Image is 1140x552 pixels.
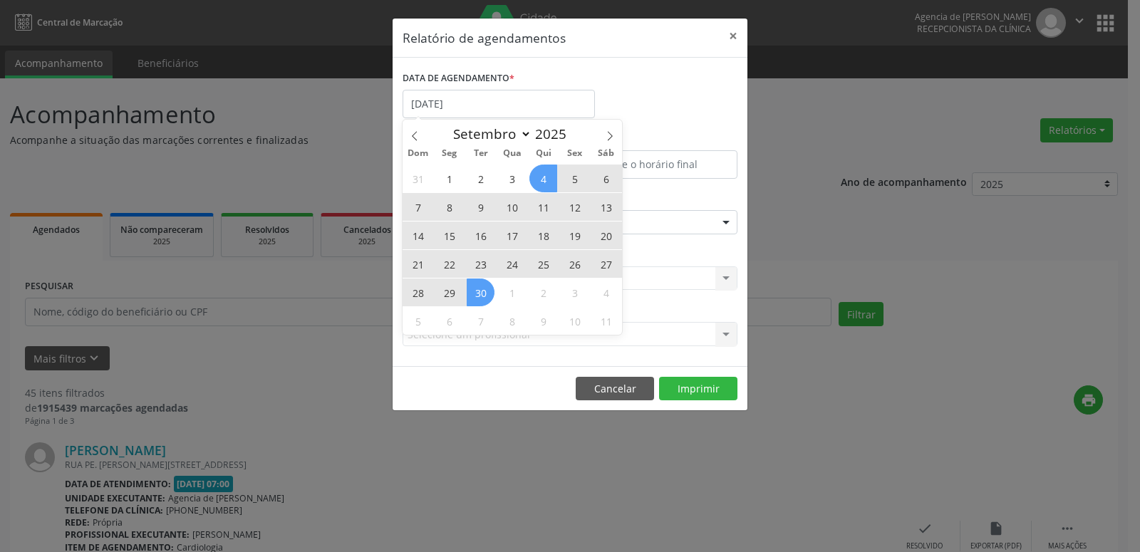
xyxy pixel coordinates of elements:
h5: Relatório de agendamentos [403,28,566,47]
span: Setembro 27, 2025 [592,250,620,278]
span: Setembro 17, 2025 [498,222,526,249]
span: Setembro 23, 2025 [467,250,494,278]
select: Month [446,124,532,144]
span: Setembro 5, 2025 [561,165,589,192]
span: Outubro 11, 2025 [592,307,620,335]
label: ATÉ [574,128,737,150]
span: Setembro 4, 2025 [529,165,557,192]
input: Year [532,125,579,143]
span: Setembro 19, 2025 [561,222,589,249]
span: Outubro 8, 2025 [498,307,526,335]
span: Setembro 18, 2025 [529,222,557,249]
button: Close [719,19,747,53]
span: Outubro 3, 2025 [561,278,589,306]
span: Setembro 11, 2025 [529,193,557,221]
span: Setembro 22, 2025 [435,250,463,278]
span: Setembro 28, 2025 [404,278,432,306]
span: Qui [528,149,559,158]
span: Setembro 29, 2025 [435,278,463,306]
span: Outubro 1, 2025 [498,278,526,306]
span: Setembro 10, 2025 [498,193,526,221]
span: Setembro 16, 2025 [467,222,494,249]
span: Setembro 2, 2025 [467,165,494,192]
span: Setembro 30, 2025 [467,278,494,306]
span: Qua [497,149,528,158]
span: Setembro 9, 2025 [467,193,494,221]
span: Ter [465,149,497,158]
button: Cancelar [576,377,654,401]
span: Setembro 25, 2025 [529,250,557,278]
input: Selecione o horário final [574,150,737,179]
span: Setembro 3, 2025 [498,165,526,192]
span: Setembro 14, 2025 [404,222,432,249]
button: Imprimir [659,377,737,401]
span: Outubro 10, 2025 [561,307,589,335]
span: Setembro 24, 2025 [498,250,526,278]
span: Outubro 4, 2025 [592,278,620,306]
span: Outubro 9, 2025 [529,307,557,335]
span: Setembro 8, 2025 [435,193,463,221]
span: Setembro 26, 2025 [561,250,589,278]
label: DATA DE AGENDAMENTO [403,68,514,90]
span: Setembro 21, 2025 [404,250,432,278]
span: Outubro 6, 2025 [435,307,463,335]
span: Setembro 7, 2025 [404,193,432,221]
span: Setembro 13, 2025 [592,193,620,221]
span: Setembro 12, 2025 [561,193,589,221]
input: Selecione uma data ou intervalo [403,90,595,118]
span: Outubro 2, 2025 [529,278,557,306]
span: Sex [559,149,591,158]
span: Setembro 15, 2025 [435,222,463,249]
span: Outubro 5, 2025 [404,307,432,335]
span: Sáb [591,149,622,158]
span: Setembro 20, 2025 [592,222,620,249]
span: Outubro 7, 2025 [467,307,494,335]
span: Agosto 31, 2025 [404,165,432,192]
span: Setembro 6, 2025 [592,165,620,192]
span: Dom [403,149,434,158]
span: Seg [434,149,465,158]
span: Setembro 1, 2025 [435,165,463,192]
